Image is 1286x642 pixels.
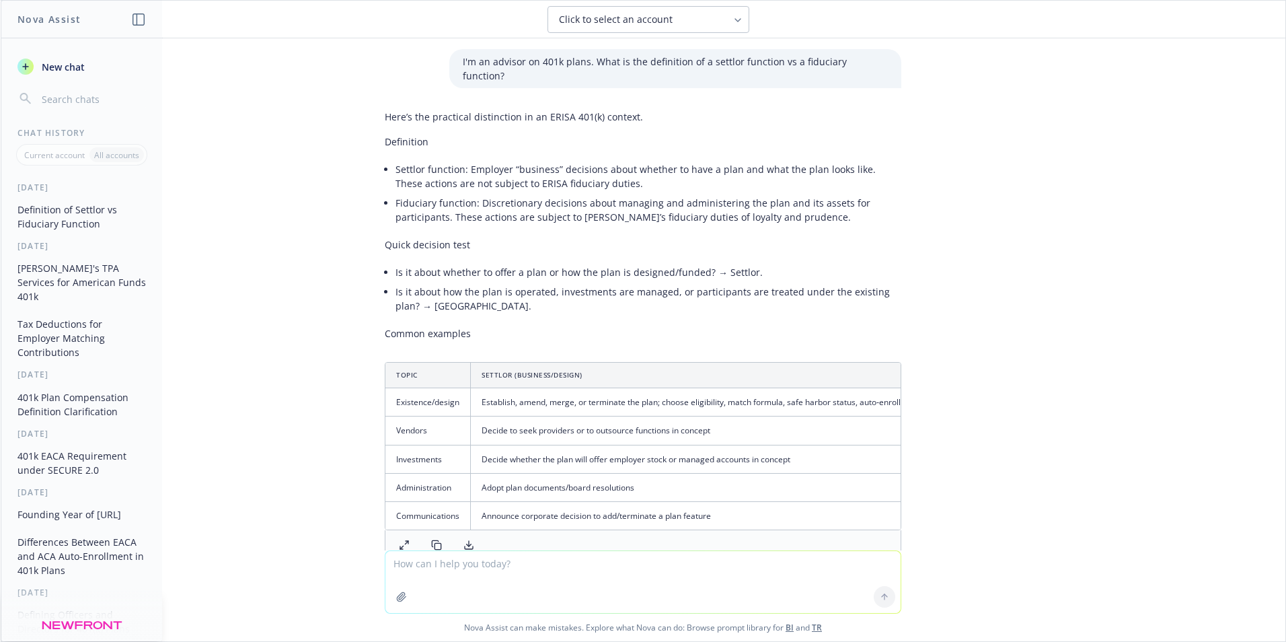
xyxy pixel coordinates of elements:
[395,159,901,193] li: Settlor function: Employer “business” decisions about whether to have a plan and what the plan lo...
[12,55,151,79] button: New chat
[12,257,151,308] button: [PERSON_NAME]'s TPA Services for American Funds 401k
[385,445,471,473] td: Investments
[1,182,162,193] div: [DATE]
[385,135,901,149] p: Definition
[385,326,901,341] p: Common examples
[94,149,139,161] p: All accounts
[1,487,162,498] div: [DATE]
[12,313,151,363] button: Tax Deductions for Employer Matching Contributions
[471,417,1069,445] td: Decide to seek providers or to outsource functions in concept
[471,501,1069,530] td: Announce corporate decision to add/terminate a plan feature
[1,587,162,598] div: [DATE]
[385,238,901,252] p: Quick decision test
[385,417,471,445] td: Vendors
[471,445,1069,473] td: Decide whether the plan will offer employer stock or managed accounts in concept
[395,193,901,227] li: Fiduciary function: Discretionary decisions about managing and administering the plan and its ass...
[385,501,471,530] td: Communications
[12,531,151,581] button: Differences Between EACA and ACA Auto-Enrollment in 401k Plans
[17,12,81,26] h1: Nova Assist
[395,262,901,282] li: Is it about whether to offer a plan or how the plan is designed/funded? → Settlor.
[12,386,151,423] button: 401k Plan Compensation Definition Clarification
[471,388,1069,417] td: Establish, amend, merge, or terminate the plan; choose eligibility, match formula, safe harbor st...
[12,604,151,640] button: Defining Officers and Directors for 401(k) Plans
[385,473,471,501] td: Administration
[786,622,794,633] a: BI
[385,363,471,388] th: Topic
[547,6,749,33] button: Click to select an account
[6,614,1280,641] span: Nova Assist can make mistakes. Explore what Nova can do: Browse prompt library for and
[812,622,822,633] a: TR
[39,90,146,108] input: Search chats
[39,60,85,74] span: New chat
[1,369,162,380] div: [DATE]
[395,282,901,316] li: Is it about how the plan is operated, investments are managed, or participants are treated under ...
[559,13,673,26] span: Click to select an account
[385,110,901,124] p: Here’s the practical distinction in an ERISA 401(k) context.
[1,428,162,439] div: [DATE]
[1,240,162,252] div: [DATE]
[12,199,151,235] button: Definition of Settlor vs Fiduciary Function
[471,473,1069,501] td: Adopt plan documents/board resolutions
[471,363,1069,388] th: Settlor (business/design)
[385,388,471,417] td: Existence/design
[24,149,85,161] p: Current account
[1,127,162,139] div: Chat History
[12,445,151,481] button: 401k EACA Requirement under SECURE 2.0
[463,55,888,83] p: I'm an advisor on 401k plans. What is the definition of a settlor function vs a fiduciary function?
[12,503,151,526] button: Founding Year of [URL]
